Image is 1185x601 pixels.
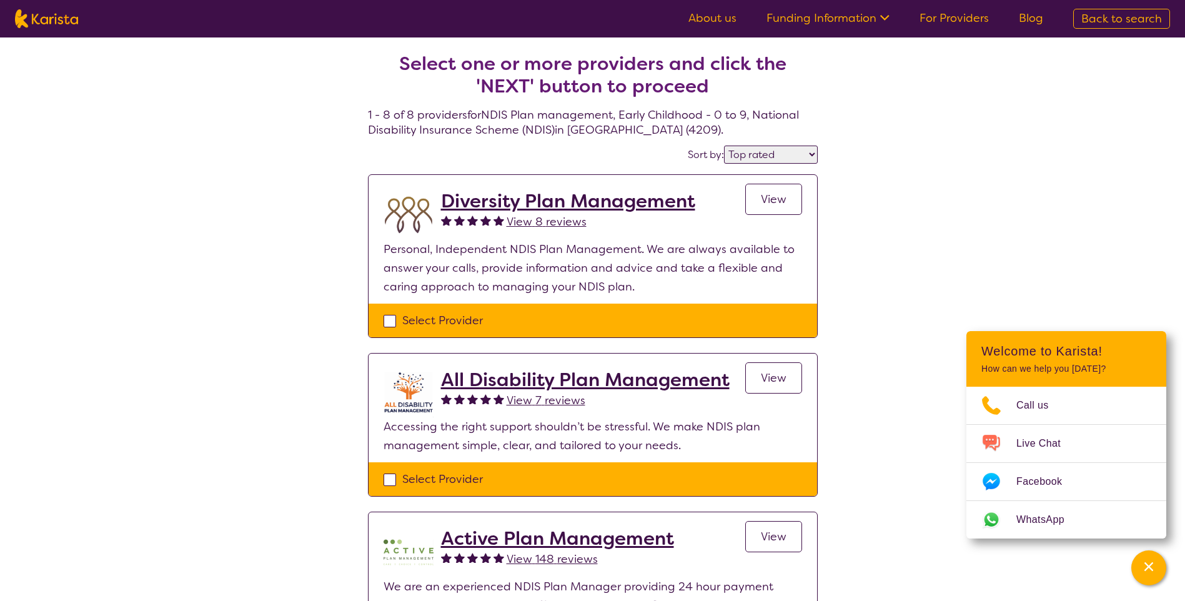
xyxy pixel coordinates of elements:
[441,552,452,563] img: fullstar
[688,148,724,161] label: Sort by:
[384,417,802,455] p: Accessing the right support shouldn’t be stressful. We make NDIS plan management simple, clear, a...
[384,527,434,577] img: pypzb5qm7jexfhutod0x.png
[384,190,434,240] img: duqvjtfkvnzb31ymex15.png
[383,52,803,97] h2: Select one or more providers and click the 'NEXT' button to proceed
[507,214,587,229] span: View 8 reviews
[1019,11,1043,26] a: Blog
[966,387,1166,539] ul: Choose channel
[507,552,598,567] span: View 148 reviews
[745,362,802,394] a: View
[368,22,818,137] h4: 1 - 8 of 8 providers for NDIS Plan management , Early Childhood - 0 to 9 , National Disability In...
[480,215,491,226] img: fullstar
[981,364,1151,374] p: How can we help you [DATE]?
[480,394,491,404] img: fullstar
[507,391,585,410] a: View 7 reviews
[1073,9,1170,29] a: Back to search
[1016,434,1076,453] span: Live Chat
[441,190,695,212] a: Diversity Plan Management
[480,552,491,563] img: fullstar
[1016,472,1077,491] span: Facebook
[493,394,504,404] img: fullstar
[15,9,78,28] img: Karista logo
[761,192,786,207] span: View
[493,215,504,226] img: fullstar
[467,215,478,226] img: fullstar
[507,393,585,408] span: View 7 reviews
[1016,510,1079,529] span: WhatsApp
[441,394,452,404] img: fullstar
[493,552,504,563] img: fullstar
[966,501,1166,539] a: Web link opens in a new tab.
[761,370,786,385] span: View
[441,215,452,226] img: fullstar
[384,240,802,296] p: Personal, Independent NDIS Plan Management. We are always available to answer your calls, provide...
[1081,11,1162,26] span: Back to search
[507,550,598,569] a: View 148 reviews
[966,331,1166,539] div: Channel Menu
[441,369,730,391] a: All Disability Plan Management
[688,11,736,26] a: About us
[1016,396,1064,415] span: Call us
[745,184,802,215] a: View
[920,11,989,26] a: For Providers
[761,529,786,544] span: View
[384,369,434,417] img: at5vqv0lot2lggohlylh.jpg
[441,527,674,550] a: Active Plan Management
[467,552,478,563] img: fullstar
[454,215,465,226] img: fullstar
[766,11,890,26] a: Funding Information
[745,521,802,552] a: View
[981,344,1151,359] h2: Welcome to Karista!
[454,552,465,563] img: fullstar
[507,212,587,231] a: View 8 reviews
[1131,550,1166,585] button: Channel Menu
[467,394,478,404] img: fullstar
[454,394,465,404] img: fullstar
